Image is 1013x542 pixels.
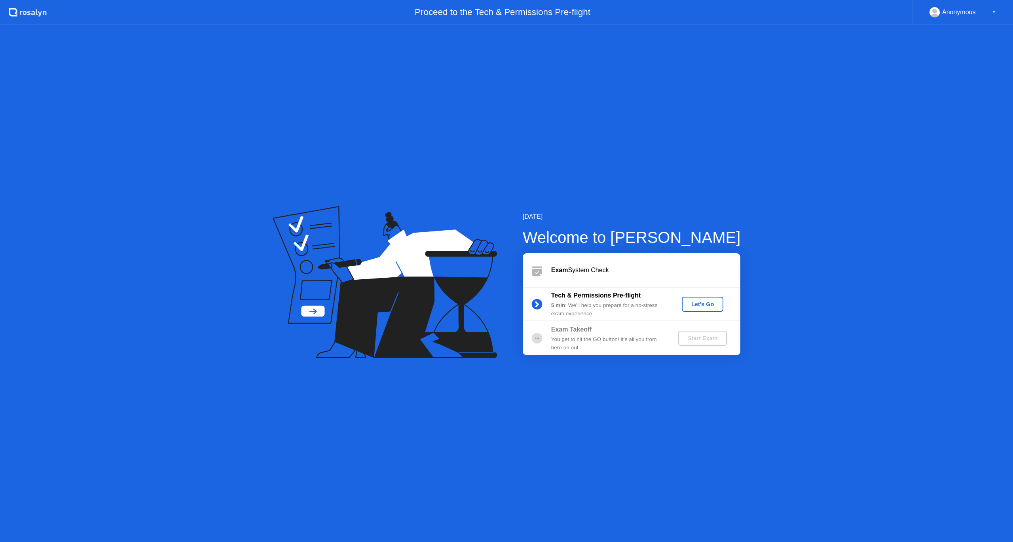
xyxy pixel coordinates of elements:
[551,335,665,352] div: You get to hit the GO button! It’s all you from here on out
[678,331,727,346] button: Start Exam
[685,301,720,307] div: Let's Go
[523,212,741,222] div: [DATE]
[992,7,996,17] div: ▼
[681,335,724,341] div: Start Exam
[942,7,976,17] div: Anonymous
[682,297,723,312] button: Let's Go
[551,292,641,299] b: Tech & Permissions Pre-flight
[551,267,568,273] b: Exam
[551,302,565,308] b: 5 min
[551,301,665,318] div: : We’ll help you prepare for a no-stress exam experience
[551,326,592,333] b: Exam Takeoff
[551,265,740,275] div: System Check
[523,226,741,249] div: Welcome to [PERSON_NAME]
